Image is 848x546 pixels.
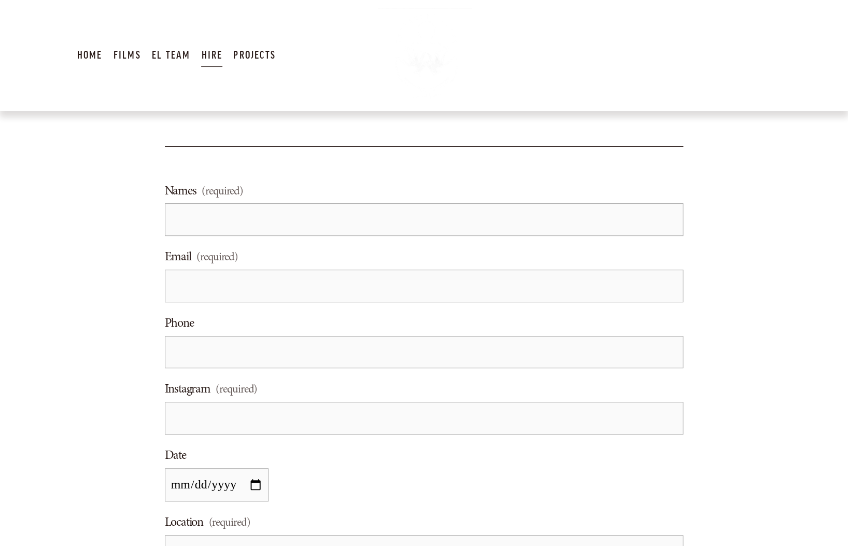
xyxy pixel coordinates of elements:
span: Location [165,512,203,533]
span: Email [165,246,191,268]
span: (required) [202,181,243,201]
a: Projects [233,43,275,68]
a: Films [114,43,141,68]
img: CASTANEDA FILMS [378,8,472,102]
a: Home [77,43,103,68]
span: (required) [208,513,250,532]
span: (required) [216,380,257,399]
a: EL TEAM [152,43,190,68]
span: Instagram [165,379,210,400]
span: Names [165,180,196,202]
span: Date [165,445,186,466]
a: Hire [201,43,222,68]
span: Phone [165,313,194,334]
span: (required) [196,247,238,267]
